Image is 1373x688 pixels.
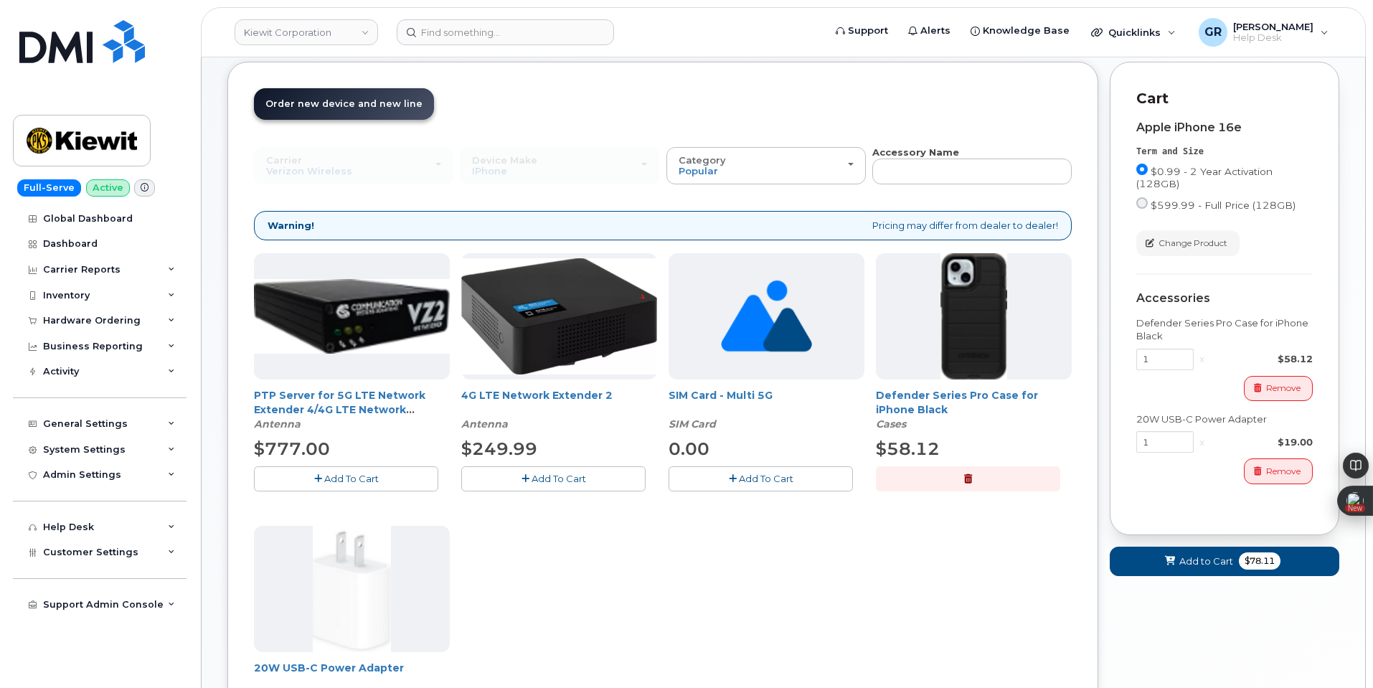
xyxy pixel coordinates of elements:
img: Casa_Sysem.png [254,279,450,354]
span: $78.11 [1239,552,1280,570]
span: Support [848,24,888,38]
button: Add To Cart [669,466,853,491]
span: Popular [679,165,718,176]
span: Add To Cart [532,473,586,484]
div: Pricing may differ from dealer to dealer! [254,211,1072,240]
div: Gabriel Rains [1189,18,1339,47]
em: SIM Card [669,418,716,430]
span: Knowledge Base [983,24,1070,38]
span: 0.00 [669,438,709,459]
a: 20W USB-C Power Adapter [254,661,404,674]
span: Help Desk [1233,32,1313,44]
a: Defender Series Pro Case for iPhone Black [876,389,1038,416]
a: Knowledge Base [961,17,1080,45]
a: Alerts [898,17,961,45]
button: Remove [1244,458,1313,484]
div: Defender Series Pro Case for iPhone Black [1136,316,1313,343]
img: no_image_found-2caef05468ed5679b831cfe6fc140e25e0c280774317ffc20a367ab7fd17291e.png [721,253,812,380]
span: Add To Cart [324,473,379,484]
iframe: Messenger Launcher [1311,626,1362,677]
div: Accessories [1136,292,1313,305]
div: Term and Size [1136,146,1313,158]
span: $58.12 [876,438,940,459]
span: Order new device and new line [265,98,423,109]
div: 4G LTE Network Extender 2 [461,388,657,431]
span: $249.99 [461,438,537,459]
span: Alerts [920,24,950,38]
span: Add To Cart [739,473,793,484]
div: x [1194,352,1210,366]
em: Cases [876,418,906,430]
div: $58.12 [1210,352,1313,366]
div: $19.00 [1210,435,1313,449]
img: 4glte_extender.png [461,258,657,374]
div: Defender Series Pro Case for iPhone Black [876,388,1072,431]
img: defenderiphone14.png [940,253,1008,380]
button: Add to Cart $78.11 [1110,547,1339,576]
a: Support [826,17,898,45]
span: Remove [1266,465,1301,478]
button: Category Popular [666,147,866,184]
a: 4G LTE Network Extender 2 [461,389,613,402]
span: Category [679,154,726,166]
a: PTP Server for 5G LTE Network Extender 4/4G LTE Network Extender 3 [254,389,425,430]
input: $599.99 - Full Price (128GB) [1136,197,1148,209]
img: apple20w.jpg [313,526,391,652]
em: Antenna [254,418,301,430]
input: $0.99 - 2 Year Activation (128GB) [1136,164,1148,175]
a: SIM Card - Multi 5G [669,389,773,402]
span: GR [1204,24,1222,41]
strong: Accessory Name [872,146,959,158]
div: x [1194,435,1210,449]
button: Remove [1244,376,1313,401]
span: $777.00 [254,438,330,459]
span: Add to Cart [1179,555,1233,568]
div: PTP Server for 5G LTE Network Extender 4/4G LTE Network Extender 3 [254,388,450,431]
div: Quicklinks [1081,18,1186,47]
span: Quicklinks [1108,27,1161,38]
div: SIM Card - Multi 5G [669,388,864,431]
button: Add To Cart [461,466,646,491]
a: Kiewit Corporation [235,19,378,45]
input: Find something... [397,19,614,45]
span: [PERSON_NAME] [1233,21,1313,32]
button: Change Product [1136,230,1240,255]
span: $0.99 - 2 Year Activation (128GB) [1136,166,1273,189]
strong: Warning! [268,219,314,232]
span: Remove [1266,382,1301,395]
span: Change Product [1159,237,1227,250]
p: Cart [1136,88,1313,109]
div: 20W USB-C Power Adapter [1136,413,1313,426]
div: Apple iPhone 16e [1136,121,1313,134]
button: Add To Cart [254,466,438,491]
em: Antenna [461,418,508,430]
span: $599.99 - Full Price (128GB) [1151,199,1296,211]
